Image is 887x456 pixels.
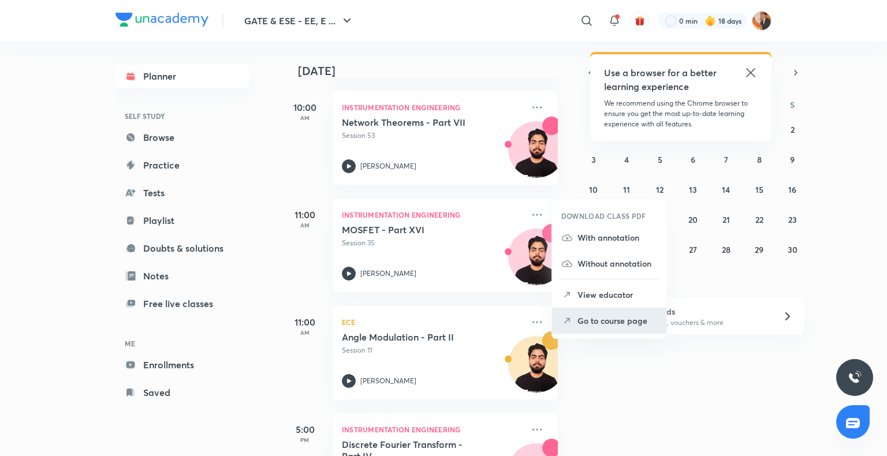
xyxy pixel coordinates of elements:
button: August 23, 2025 [783,210,802,229]
abbr: August 14, 2025 [722,184,730,195]
p: Session 53 [342,130,523,141]
abbr: August 8, 2025 [757,154,762,165]
button: August 8, 2025 [750,150,769,169]
button: August 14, 2025 [717,180,735,199]
a: Doubts & solutions [115,237,249,260]
h4: [DATE] [298,64,569,78]
h5: Use a browser for a better learning experience [604,66,719,94]
button: August 21, 2025 [717,210,735,229]
abbr: August 16, 2025 [788,184,796,195]
button: August 3, 2025 [584,150,603,169]
p: Session 35 [342,238,523,248]
abbr: August 22, 2025 [755,214,763,225]
h5: 10:00 [282,100,328,114]
p: With annotation [577,231,657,244]
button: August 15, 2025 [750,180,769,199]
img: streak [705,15,716,27]
abbr: August 23, 2025 [788,214,797,225]
abbr: Saturday [790,99,795,110]
a: Company Logo [115,13,208,29]
a: Free live classes [115,292,249,315]
img: Avatar [509,235,564,290]
abbr: August 30, 2025 [788,244,797,255]
button: August 13, 2025 [684,180,702,199]
h5: Network Theorems - Part VII [342,117,486,128]
button: August 6, 2025 [684,150,702,169]
img: ttu [848,371,862,384]
p: Without annotation [577,257,657,270]
p: Instrumentation Engineering [342,208,523,222]
abbr: August 4, 2025 [624,154,629,165]
p: ECE [342,315,523,329]
h6: Refer friends [627,305,769,317]
button: August 4, 2025 [617,150,636,169]
a: Saved [115,381,249,404]
abbr: August 13, 2025 [689,184,697,195]
p: Session 11 [342,345,523,356]
abbr: August 12, 2025 [656,184,664,195]
p: View educator [577,289,657,301]
img: Avatar [509,128,564,183]
p: We recommend using the Chrome browser to ensure you get the most up-to-date learning experience w... [604,98,758,129]
abbr: August 5, 2025 [658,154,662,165]
button: August 22, 2025 [750,210,769,229]
button: August 12, 2025 [651,180,669,199]
button: August 30, 2025 [783,240,802,259]
abbr: August 3, 2025 [591,154,596,165]
p: PM [282,436,328,443]
p: Win a laptop, vouchers & more [627,317,769,328]
a: Enrollments [115,353,249,376]
p: AM [282,329,328,336]
a: Playlist [115,209,249,232]
button: August 2, 2025 [783,120,802,139]
a: Planner [115,65,249,88]
h5: 11:00 [282,315,328,329]
button: August 20, 2025 [684,210,702,229]
img: avatar [635,16,645,26]
abbr: August 27, 2025 [689,244,697,255]
abbr: August 15, 2025 [755,184,763,195]
button: GATE & ESE - EE, E ... [237,9,361,32]
button: August 11, 2025 [617,180,636,199]
button: August 10, 2025 [584,180,603,199]
button: August 28, 2025 [717,240,735,259]
h5: Angle Modulation - Part II [342,331,486,343]
button: avatar [631,12,649,30]
img: Avatar [509,342,564,398]
p: Instrumentation Engineering [342,423,523,436]
a: Practice [115,154,249,177]
img: Company Logo [115,13,208,27]
button: August 16, 2025 [783,180,802,199]
button: August 29, 2025 [750,240,769,259]
p: [PERSON_NAME] [360,268,416,279]
p: [PERSON_NAME] [360,161,416,171]
a: Browse [115,126,249,149]
abbr: August 20, 2025 [688,214,698,225]
abbr: August 21, 2025 [722,214,730,225]
img: Ayush sagitra [752,11,772,31]
p: AM [282,114,328,121]
abbr: August 6, 2025 [691,154,695,165]
abbr: August 29, 2025 [755,244,763,255]
a: Notes [115,264,249,287]
h6: DOWNLOAD CLASS PDF [561,211,646,221]
button: August 7, 2025 [717,150,735,169]
abbr: August 28, 2025 [722,244,731,255]
h6: SELF STUDY [115,106,249,126]
p: Instrumentation Engineering [342,100,523,114]
button: August 5, 2025 [651,150,669,169]
abbr: August 7, 2025 [724,154,728,165]
h5: MOSFET - Part XVI [342,224,486,236]
h5: 11:00 [282,208,328,222]
p: [PERSON_NAME] [360,376,416,386]
abbr: August 11, 2025 [623,184,630,195]
a: Tests [115,181,249,204]
p: Go to course page [577,315,657,327]
button: August 27, 2025 [684,240,702,259]
h5: 5:00 [282,423,328,436]
h6: ME [115,334,249,353]
abbr: August 9, 2025 [790,154,795,165]
abbr: August 2, 2025 [791,124,795,135]
abbr: August 10, 2025 [589,184,598,195]
p: AM [282,222,328,229]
